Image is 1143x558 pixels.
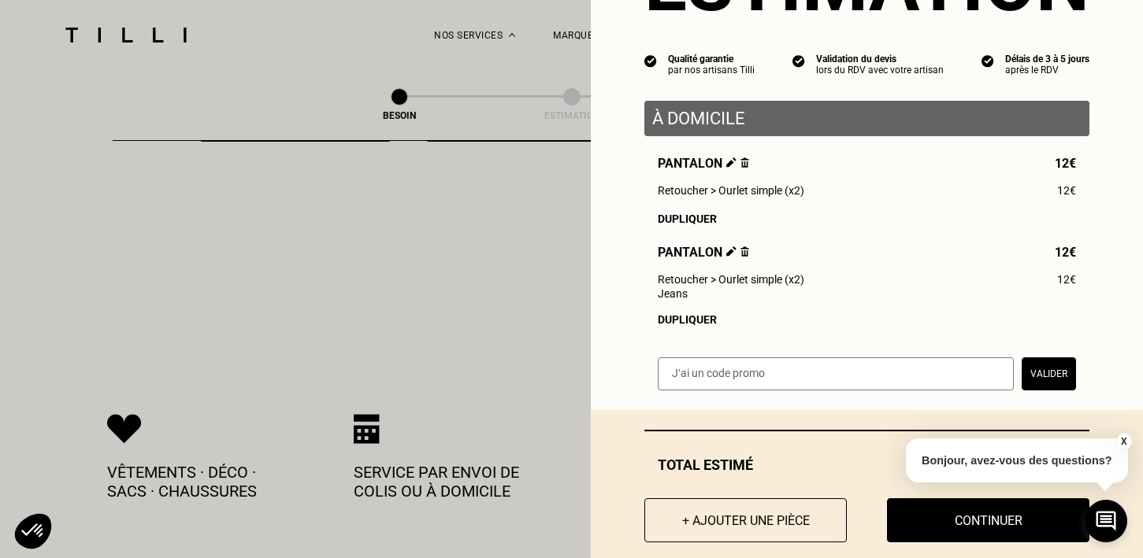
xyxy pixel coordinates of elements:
img: icon list info [644,54,657,68]
span: Retoucher > Ourlet simple (x2) [658,273,804,286]
span: Retoucher > Ourlet simple (x2) [658,184,804,197]
div: lors du RDV avec votre artisan [816,65,944,76]
img: Éditer [726,157,737,168]
span: 12€ [1055,156,1076,171]
span: 12€ [1057,184,1076,197]
span: 12€ [1057,273,1076,286]
div: Total estimé [644,456,1089,473]
div: Délais de 3 à 5 jours [1005,54,1089,65]
button: + Ajouter une pièce [644,498,847,542]
button: X [1115,433,1131,450]
span: Pantalon [658,156,749,171]
input: J‘ai un code promo [658,357,1014,390]
img: icon list info [982,54,994,68]
span: Pantalon [658,245,749,260]
img: icon list info [792,54,805,68]
button: Continuer [887,498,1089,542]
div: Dupliquer [658,212,1076,225]
p: À domicile [652,109,1082,128]
span: Jeans [658,287,688,300]
span: 12€ [1055,245,1076,260]
img: Supprimer [740,246,749,257]
div: par nos artisans Tilli [668,65,755,76]
img: Supprimer [740,157,749,168]
p: Bonjour, avez-vous des questions? [906,438,1128,482]
button: Valider [1022,357,1076,390]
div: Qualité garantie [668,54,755,65]
div: Dupliquer [658,313,1076,326]
img: Éditer [726,246,737,257]
div: après le RDV [1005,65,1089,76]
div: Validation du devis [816,54,944,65]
